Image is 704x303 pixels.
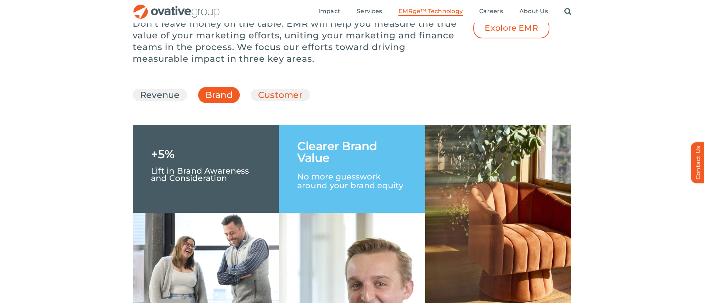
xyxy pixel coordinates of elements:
span: About Us [519,8,548,15]
h1: Clearer Brand Value [297,140,407,164]
h1: +5% [151,148,175,160]
a: Revenue [140,89,180,101]
a: EMRge™ Technology [398,8,463,16]
span: Explore EMR [485,23,538,33]
p: Lift in Brand Awareness and Consideration [151,160,261,182]
span: Impact [318,8,340,15]
ul: Post Filters [133,85,571,105]
span: EMRge™ Technology [398,8,463,15]
a: Search [564,8,571,16]
span: Careers [479,8,503,15]
a: Explore EMR [473,18,549,38]
a: About Us [519,8,548,16]
span: Services [357,8,382,15]
a: Brand [205,89,232,105]
p: Don’t leave money on the table. EMR will help you measure the true value of your marketing effort... [133,18,462,65]
a: Impact [318,8,340,16]
p: No more guesswork around your brand equity [297,164,407,190]
a: OG_Full_horizontal_RGB [133,4,220,11]
a: Customer [258,89,303,101]
a: Careers [479,8,503,16]
a: Services [357,8,382,16]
